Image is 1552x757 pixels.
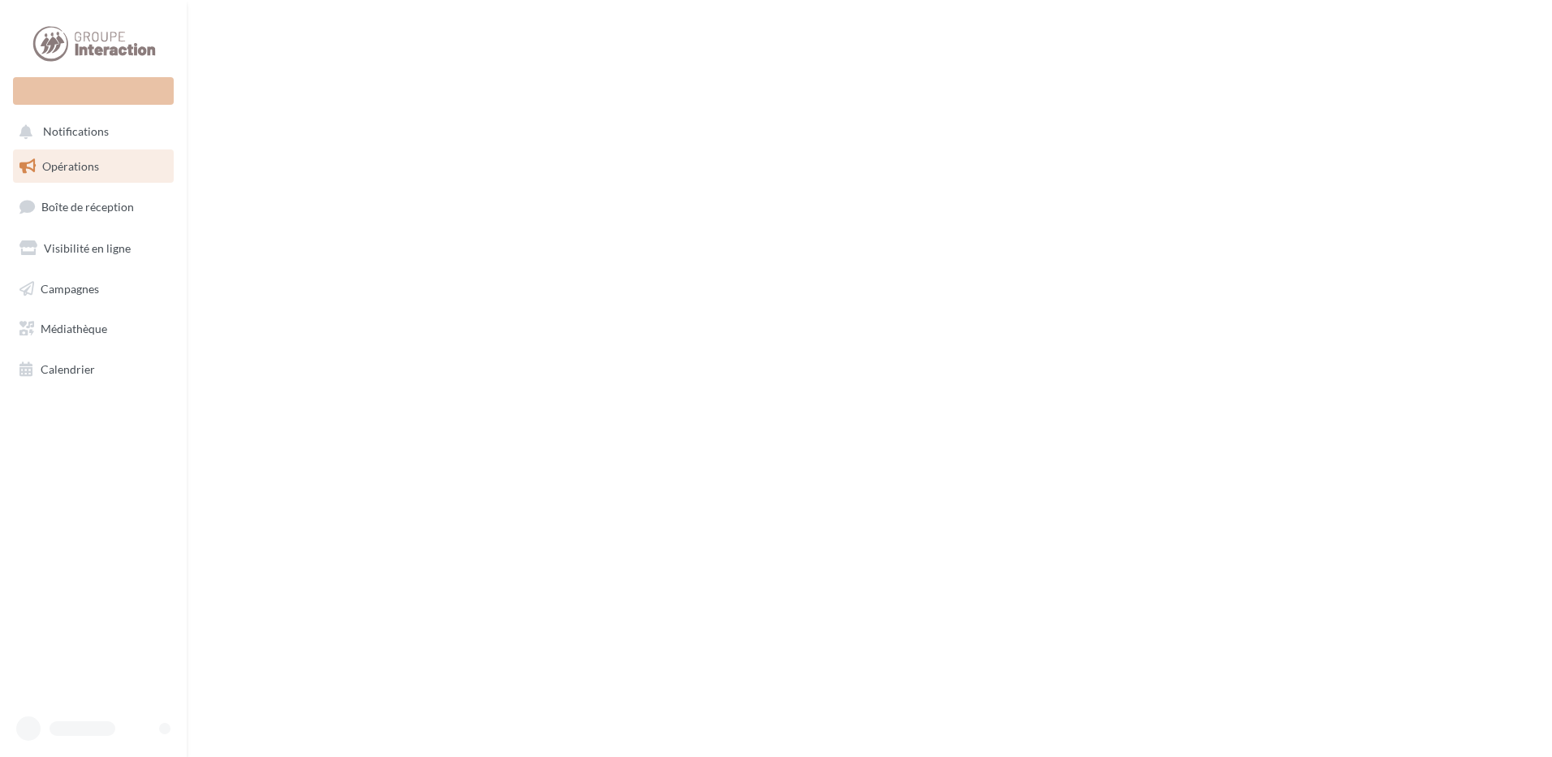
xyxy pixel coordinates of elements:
[41,322,107,335] span: Médiathèque
[41,362,95,376] span: Calendrier
[43,125,109,139] span: Notifications
[41,200,134,214] span: Boîte de réception
[42,159,99,173] span: Opérations
[13,77,174,105] div: Nouvelle campagne
[10,149,177,184] a: Opérations
[10,312,177,346] a: Médiathèque
[44,241,131,255] span: Visibilité en ligne
[10,272,177,306] a: Campagnes
[10,189,177,224] a: Boîte de réception
[41,281,99,295] span: Campagnes
[10,353,177,387] a: Calendrier
[10,231,177,266] a: Visibilité en ligne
